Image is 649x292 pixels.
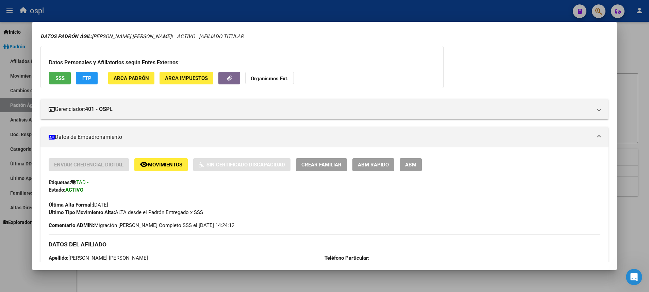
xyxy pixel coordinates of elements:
span: ABM [405,162,416,168]
strong: Etiquetas: [49,179,71,185]
strong: DATOS PADRÓN ÁGIL: [40,33,92,39]
span: [PERSON_NAME] [PERSON_NAME] [49,255,148,261]
span: ARCA Impuestos [165,75,208,81]
span: Migración [PERSON_NAME] Completo SSS el [DATE] 14:24:12 [49,222,234,229]
button: SSS [49,72,71,84]
button: Enviar Credencial Digital [49,158,129,171]
mat-icon: remove_red_eye [140,160,148,168]
span: Enviar Credencial Digital [54,162,123,168]
mat-expansion-panel-header: Datos de Empadronamiento [40,127,608,147]
span: ARCA Padrón [114,75,149,81]
strong: Última Alta Formal: [49,202,93,208]
h3: DATOS DEL AFILIADO [49,241,600,248]
span: Crear Familiar [301,162,342,168]
span: ABM Rápido [358,162,389,168]
span: SSS [55,75,65,81]
span: [PERSON_NAME] [PERSON_NAME] [40,33,171,39]
span: Sin Certificado Discapacidad [206,162,285,168]
span: TAD - [76,179,88,185]
strong: Comentario ADMIN: [49,222,94,228]
strong: Estado: [49,187,65,193]
button: ABM Rápido [352,158,394,171]
strong: Apellido: [49,255,68,261]
span: Movimientos [148,162,182,168]
i: | ACTIVO | [40,33,244,39]
mat-panel-title: Datos de Empadronamiento [49,133,592,141]
strong: Ultimo Tipo Movimiento Alta: [49,209,115,215]
span: AFILIADO TITULAR [200,33,244,39]
button: Movimientos [134,158,188,171]
button: Crear Familiar [296,158,347,171]
span: [DATE] [49,202,108,208]
button: ABM [400,158,422,171]
h3: Datos Personales y Afiliatorios según Entes Externos: [49,59,435,67]
button: FTP [76,72,98,84]
span: FTP [82,75,91,81]
strong: 401 - OSPL [85,105,113,113]
iframe: Intercom live chat [626,269,642,285]
mat-panel-title: Gerenciador: [49,105,592,113]
mat-expansion-panel-header: Gerenciador:401 - OSPL [40,99,608,119]
strong: Organismos Ext. [251,76,288,82]
strong: Teléfono Particular: [324,255,369,261]
button: ARCA Padrón [108,72,154,84]
span: ALTA desde el Padrón Entregado x SSS [49,209,203,215]
button: Sin Certificado Discapacidad [193,158,290,171]
button: ARCA Impuestos [160,72,213,84]
strong: ACTIVO [65,187,83,193]
button: Organismos Ext. [245,72,294,84]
